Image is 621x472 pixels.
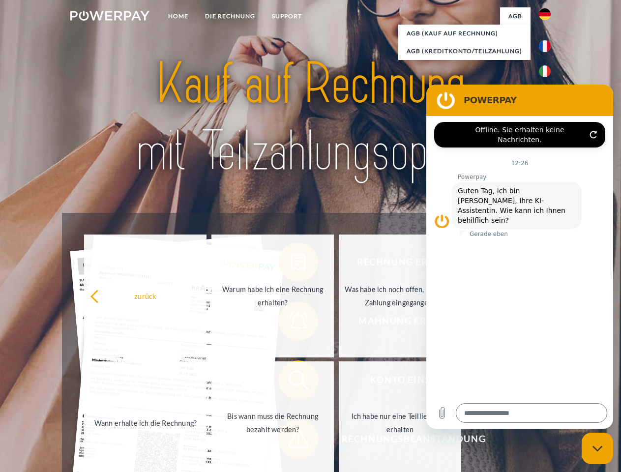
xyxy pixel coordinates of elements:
[197,7,264,25] a: DIE RECHNUNG
[539,40,551,52] img: fr
[345,410,455,436] div: Ich habe nur eine Teillieferung erhalten
[500,7,531,25] a: agb
[90,289,201,302] div: zurück
[160,7,197,25] a: Home
[426,85,613,429] iframe: Messaging-Fenster
[90,416,201,429] div: Wann erhalte ich die Rechnung?
[217,283,328,309] div: Warum habe ich eine Rechnung erhalten?
[582,433,613,464] iframe: Schaltfläche zum Öffnen des Messaging-Fensters; Konversation läuft
[345,283,455,309] div: Was habe ich noch offen, ist meine Zahlung eingegangen?
[217,410,328,436] div: Bis wann muss die Rechnung bezahlt werden?
[539,8,551,20] img: de
[539,65,551,77] img: it
[398,42,531,60] a: AGB (Kreditkonto/Teilzahlung)
[264,7,310,25] a: SUPPORT
[94,47,527,188] img: title-powerpay_de.svg
[398,25,531,42] a: AGB (Kauf auf Rechnung)
[70,11,149,21] img: logo-powerpay-white.svg
[339,235,461,357] a: Was habe ich noch offen, ist meine Zahlung eingegangen?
